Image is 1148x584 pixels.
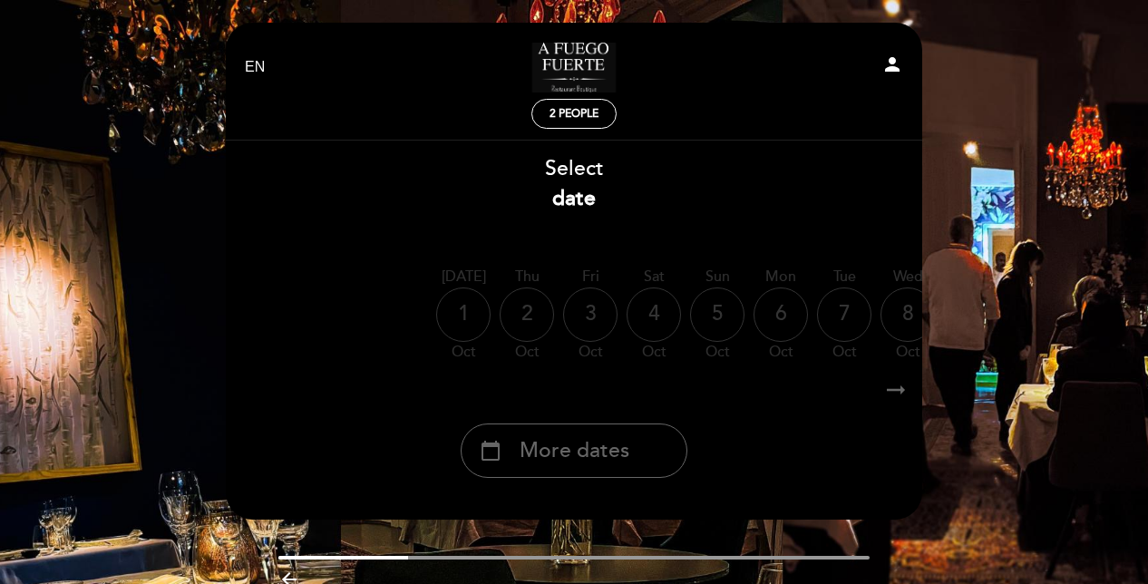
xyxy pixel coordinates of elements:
div: 2 [500,287,554,342]
div: Oct [817,342,871,363]
div: Oct [880,342,935,363]
i: person [881,54,903,75]
div: Fri [563,267,618,287]
div: [DATE] [436,267,491,287]
div: Wed [880,267,935,287]
div: Oct [754,342,808,363]
div: 5 [690,287,744,342]
a: A fuego fuerte [461,43,687,92]
span: More dates [520,436,629,466]
div: 7 [817,287,871,342]
div: 1 [436,287,491,342]
button: person [881,54,903,82]
div: Oct [436,342,491,363]
div: Oct [563,342,618,363]
div: 6 [754,287,808,342]
div: Oct [627,342,681,363]
i: calendar_today [480,435,501,466]
b: date [552,186,596,211]
span: 2 people [550,107,598,121]
div: Select [225,154,923,214]
div: 4 [627,287,681,342]
div: 8 [880,287,935,342]
div: 3 [563,287,618,342]
div: Tue [817,267,871,287]
div: Sat [627,267,681,287]
div: Mon [754,267,808,287]
div: Oct [690,342,744,363]
i: arrow_right_alt [882,371,910,410]
div: Sun [690,267,744,287]
div: Thu [500,267,554,287]
div: Oct [500,342,554,363]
